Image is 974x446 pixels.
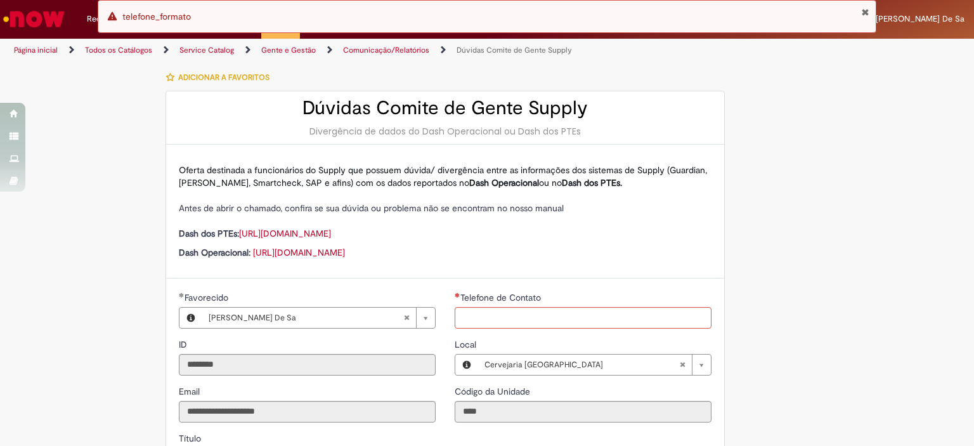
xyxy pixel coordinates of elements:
abbr: Limpar campo Local [673,355,692,375]
input: ID [179,354,436,376]
a: Gente e Gestão [261,45,316,55]
button: Local, Visualizar este registro Cervejaria Uberlândia [455,355,478,375]
label: Somente leitura - Email [179,385,202,398]
label: Somente leitura - Título [179,432,204,445]
span: Necessários [455,292,460,298]
span: Telefone de Contato [460,292,543,303]
strong: Dash Operacional [469,177,539,188]
span: [PERSON_NAME] De Sa [876,13,964,24]
strong: Dash dos PTEs: [179,228,239,239]
a: [PERSON_NAME] De SaLimpar campo Favorecido [202,308,435,328]
a: [URL][DOMAIN_NAME] [253,247,345,258]
label: Somente leitura - ID [179,338,190,351]
span: Oferta destinada a funcionários do Supply que possuem dúvida/ divergência entre as informações do... [179,164,707,188]
a: Comunicação/Relatórios [343,45,429,55]
strong: Dash dos PTEs. [562,177,622,188]
input: Código da Unidade [455,401,711,423]
a: Página inicial [14,45,58,55]
span: Antes de abrir o chamado, confira se sua dúvida ou problema não se encontram no nosso manual [179,202,564,214]
span: telefone_formato [122,11,191,22]
a: Cervejaria [GEOGRAPHIC_DATA]Limpar campo Local [478,355,711,375]
span: Adicionar a Favoritos [178,72,269,82]
input: Email [179,401,436,423]
span: Somente leitura - ID [179,339,190,350]
div: Divergência de dados do Dash Operacional ou Dash dos PTEs [179,125,711,138]
span: [PERSON_NAME] De Sa [209,308,403,328]
a: [URL][DOMAIN_NAME] [239,228,331,239]
a: Dúvidas Comite de Gente Supply [457,45,572,55]
strong: Dash Operacional: [179,247,250,258]
a: Service Catalog [179,45,234,55]
span: Cervejaria [GEOGRAPHIC_DATA] [484,355,679,375]
span: Local [455,339,479,350]
abbr: Limpar campo Favorecido [397,308,416,328]
button: Adicionar a Favoritos [166,64,276,91]
h2: Dúvidas Comite de Gente Supply [179,98,711,119]
a: Todos os Catálogos [85,45,152,55]
img: ServiceNow [1,6,67,32]
span: Favorecido, Tiago Mendes De Sa [185,292,231,303]
label: Somente leitura - Código da Unidade [455,385,533,398]
button: Favorecido, Visualizar este registro Tiago Mendes De Sa [179,308,202,328]
span: Requisições [87,13,131,25]
input: Telefone de Contato [455,307,711,329]
button: Fechar Notificação [861,7,869,17]
ul: Trilhas de página [10,39,640,62]
span: Obrigatório Preenchido [179,292,185,298]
